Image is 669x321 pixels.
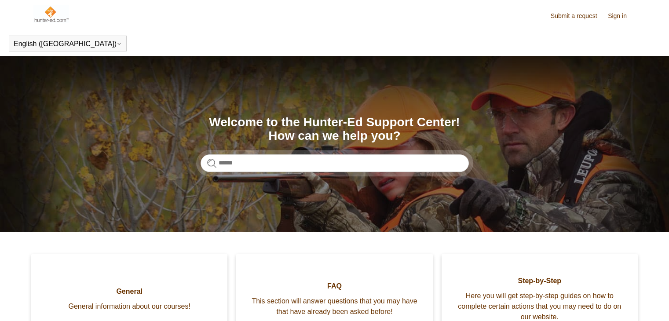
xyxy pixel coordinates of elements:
h1: Welcome to the Hunter-Ed Support Center! How can we help you? [201,116,469,143]
span: General [44,286,214,297]
span: FAQ [249,281,419,292]
a: Submit a request [551,11,606,21]
img: Hunter-Ed Help Center home page [33,5,69,23]
input: Search [201,154,469,172]
button: English ([GEOGRAPHIC_DATA]) [14,40,122,48]
div: Chat Support [612,292,663,314]
span: Step-by-Step [455,276,625,286]
a: Sign in [608,11,636,21]
span: This section will answer questions that you may have that have already been asked before! [249,296,419,317]
span: General information about our courses! [44,301,214,312]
